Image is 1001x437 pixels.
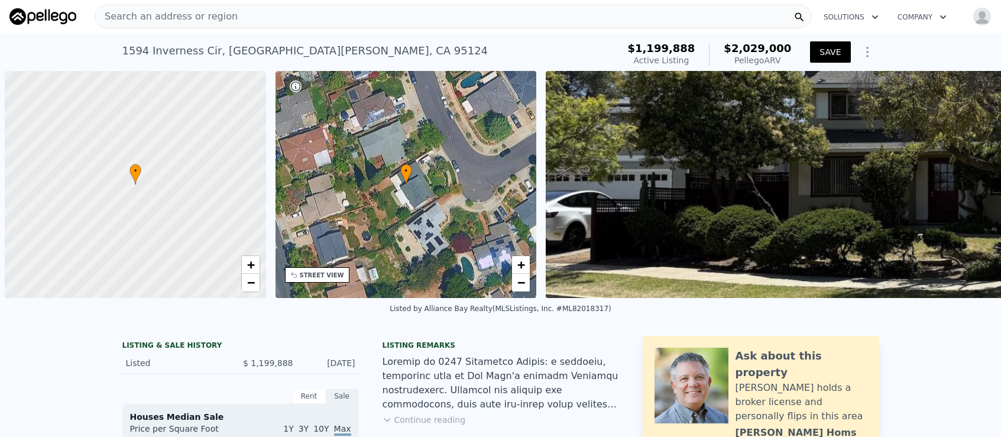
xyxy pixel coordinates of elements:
[736,348,867,381] div: Ask about this property
[122,43,488,59] div: 1594 Inverness Cir , [GEOGRAPHIC_DATA][PERSON_NAME] , CA 95124
[293,389,326,404] div: Rent
[95,9,238,24] span: Search an address or region
[736,381,867,423] div: [PERSON_NAME] holds a broker license and personally flips in this area
[512,256,530,274] a: Zoom in
[9,8,76,25] img: Pellego
[313,424,329,433] span: 10Y
[724,54,791,66] div: Pellego ARV
[517,257,525,272] span: +
[122,341,359,352] div: LISTING & SALE HISTORY
[299,424,309,433] span: 3Y
[390,305,611,313] div: Listed by Alliance Bay Realty (MLSListings, Inc. #ML82018317)
[326,389,359,404] div: Sale
[130,411,351,423] div: Houses Median Sale
[814,7,888,28] button: Solutions
[243,358,293,368] span: $ 1,199,888
[627,42,695,54] span: $1,199,888
[283,424,293,433] span: 1Y
[129,166,141,176] span: •
[242,274,260,292] a: Zoom out
[810,41,850,63] button: SAVE
[633,56,689,65] span: Active Listing
[300,271,344,280] div: STREET VIEW
[242,256,260,274] a: Zoom in
[383,355,619,412] div: Loremip do 0247 Sitametco Adipis: e seddoeiu, temporinc utla et Dol Magn'a enimadm Veniamqu nostr...
[126,357,231,369] div: Listed
[400,164,412,184] div: •
[512,274,530,292] a: Zoom out
[247,275,254,290] span: −
[517,275,525,290] span: −
[303,357,355,369] div: [DATE]
[973,7,992,26] img: avatar
[334,424,351,436] span: Max
[247,257,254,272] span: +
[724,42,791,54] span: $2,029,000
[383,341,619,350] div: Listing remarks
[129,164,141,184] div: •
[400,166,412,176] span: •
[856,40,879,64] button: Show Options
[888,7,956,28] button: Company
[383,414,466,426] button: Continue reading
